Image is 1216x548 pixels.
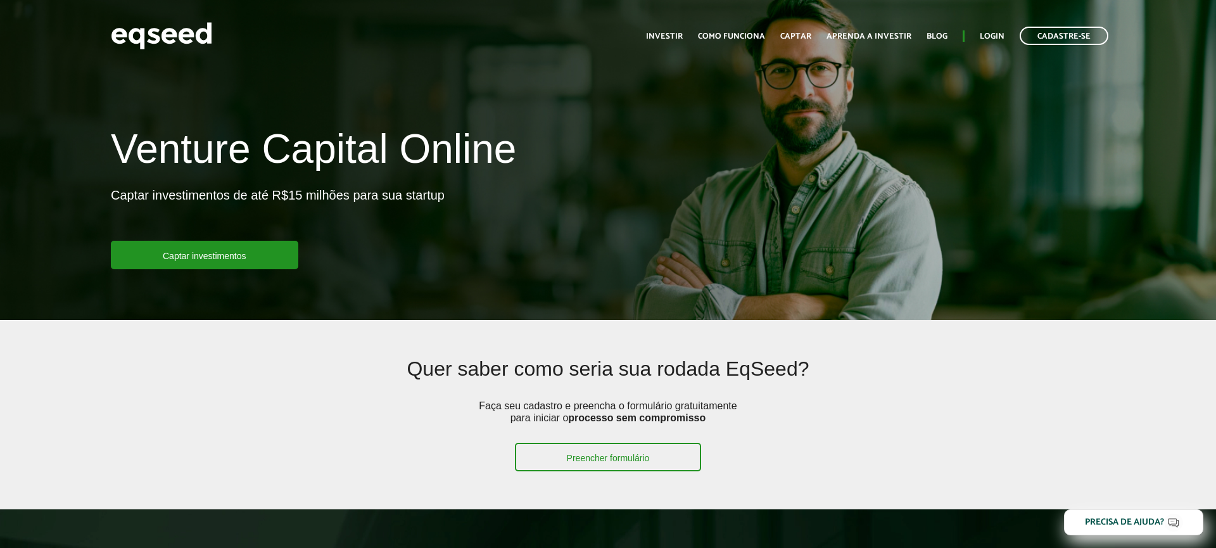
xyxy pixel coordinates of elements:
p: Faça seu cadastro e preencha o formulário gratuitamente para iniciar o [475,400,741,443]
a: Login [980,32,1004,41]
a: Preencher formulário [515,443,702,471]
a: Investir [646,32,683,41]
a: Captar investimentos [111,241,298,269]
a: Blog [927,32,947,41]
img: EqSeed [111,19,212,53]
a: Cadastre-se [1020,27,1108,45]
h1: Venture Capital Online [111,127,516,177]
a: Como funciona [698,32,765,41]
h2: Quer saber como seria sua rodada EqSeed? [212,358,1004,399]
a: Captar [780,32,811,41]
a: Aprenda a investir [826,32,911,41]
p: Captar investimentos de até R$15 milhões para sua startup [111,188,445,241]
strong: processo sem compromisso [568,412,706,423]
